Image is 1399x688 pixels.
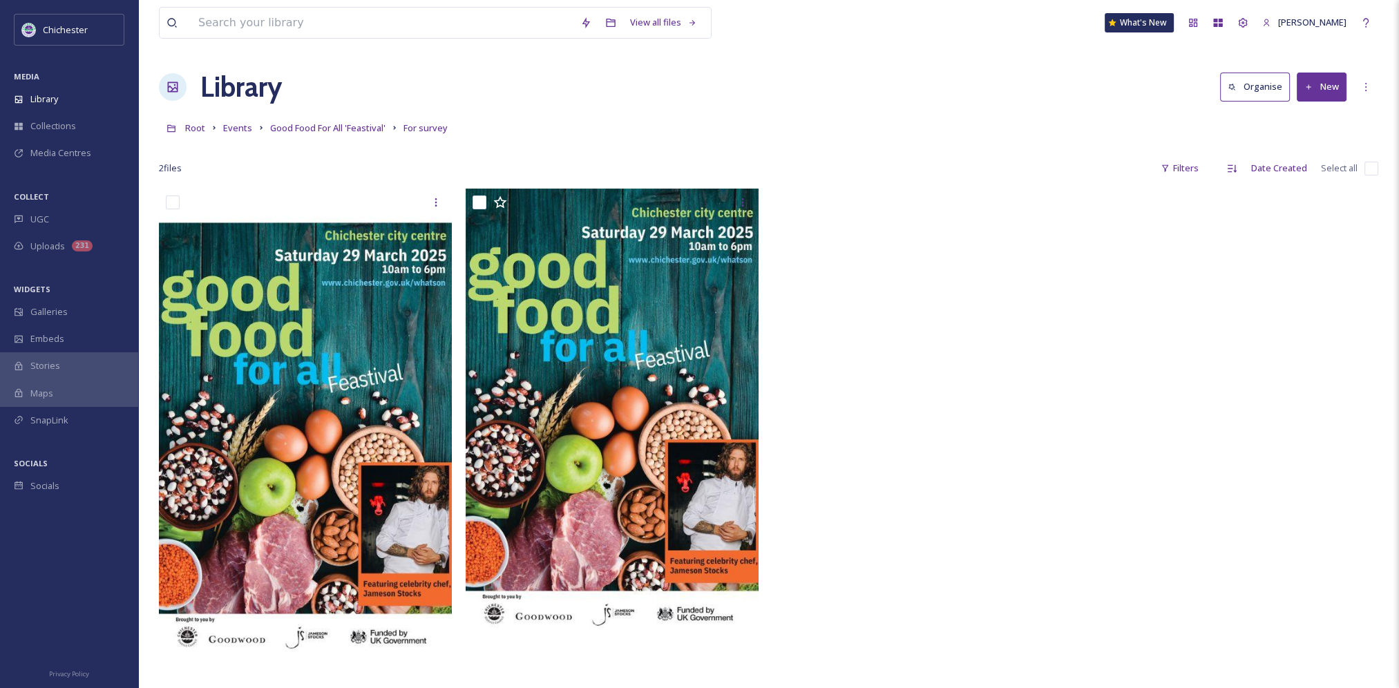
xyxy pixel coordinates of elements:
span: Media Centres [30,146,91,160]
a: Library [200,66,282,108]
span: Uploads [30,240,65,253]
span: WIDGETS [14,284,50,294]
span: Collections [30,120,76,133]
a: Events [223,120,252,136]
span: Embeds [30,332,64,345]
a: View all files [623,9,704,36]
div: Filters [1154,155,1206,182]
span: For survey [403,122,448,134]
a: What's New [1105,13,1174,32]
a: For survey [403,120,448,136]
a: Good Food For All 'Feastival' [270,120,386,136]
a: Root [185,120,205,136]
span: Library [30,93,58,106]
button: New [1297,73,1346,101]
span: Events [223,122,252,134]
span: MEDIA [14,71,39,82]
span: Maps [30,387,53,400]
span: Select all [1321,162,1358,175]
span: UGC [30,213,49,226]
div: Date Created [1244,155,1314,182]
div: 231 [72,240,93,251]
span: Privacy Policy [49,669,89,678]
span: SnapLink [30,414,68,427]
span: [PERSON_NAME] [1278,16,1346,28]
button: Organise [1220,73,1290,101]
a: Privacy Policy [49,665,89,681]
span: Root [185,122,205,134]
span: Socials [30,479,59,493]
span: Galleries [30,305,68,318]
span: 2 file s [159,162,182,175]
img: Logo_of_Chichester_District_Council.png [22,23,36,37]
span: Good Food For All 'Feastival' [270,122,386,134]
input: Search your library [191,8,573,38]
a: [PERSON_NAME] [1255,9,1353,36]
span: SOCIALS [14,458,48,468]
span: Chichester [43,23,88,36]
span: Stories [30,359,60,372]
span: COLLECT [14,191,49,202]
